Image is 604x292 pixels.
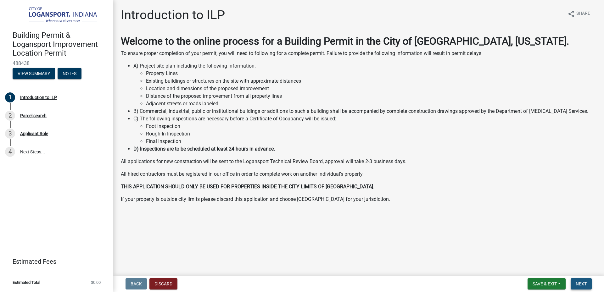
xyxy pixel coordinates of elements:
[533,281,557,286] span: Save & Exit
[146,77,596,85] li: Existing buildings or structures on the site with approximate distances
[131,281,142,286] span: Back
[121,184,374,190] strong: THIS APPLICATION SHOULD ONLY BE USED FOR PROPERTIES INSIDE THE CITY LIMITS OF [GEOGRAPHIC_DATA].
[146,70,596,77] li: Property Lines
[121,50,596,57] p: To ensure proper completion of your permit, you will need to following for a complete permit. Fai...
[13,31,108,58] h4: Building Permit & Logansport Improvement Location Permit
[5,129,15,139] div: 3
[576,10,590,18] span: Share
[576,281,587,286] span: Next
[146,92,596,100] li: Distance of the proposed improvement from all property lines
[146,123,596,130] li: Foot Inspection
[146,85,596,92] li: Location and dimensions of the proposed improvement
[20,95,57,100] div: Introduction to ILP
[562,8,595,20] button: shareShare
[13,280,40,284] span: Estimated Total
[568,10,575,18] i: share
[20,113,47,118] div: Parcel search
[5,147,15,157] div: 4
[126,278,147,289] button: Back
[58,71,81,76] wm-modal-confirm: Notes
[13,7,103,24] img: City of Logansport, Indiana
[133,146,275,152] strong: D) Inspections are to be scheduled at least 24 hours in advance.
[13,68,55,79] button: View Summary
[20,131,48,136] div: Applicant Role
[528,278,566,289] button: Save & Exit
[5,111,15,121] div: 2
[146,100,596,107] li: Adjacent streets or roads labeled
[13,60,101,66] span: 488438
[13,71,55,76] wm-modal-confirm: Summary
[5,92,15,102] div: 1
[121,196,596,203] p: If your property is outside city limits please discard this application and choose [GEOGRAPHIC_DA...
[146,138,596,145] li: Final Inspection
[121,170,596,178] p: All hired contractors must be registered in our office in order to complete work on another indiv...
[5,255,103,268] a: Estimated Fees
[121,35,569,47] strong: Welcome to the online process for a Building Permit in the City of [GEOGRAPHIC_DATA], [US_STATE].
[133,62,596,107] li: A) Project site plan including the following information.
[91,280,101,284] span: $0.00
[146,130,596,138] li: Rough-In Inspection
[121,8,225,23] h1: Introduction to ILP
[149,278,177,289] button: Discard
[571,278,592,289] button: Next
[121,158,596,165] p: All applications for new construction will be sent to the Logansport Technical Review Board, appr...
[58,68,81,79] button: Notes
[133,107,596,115] li: B) Commercial, Industrial, public or institutional buildings or additions to such a building shal...
[133,115,596,145] li: C) The following inspections are necessary before a Certificate of Occupancy will be issued:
